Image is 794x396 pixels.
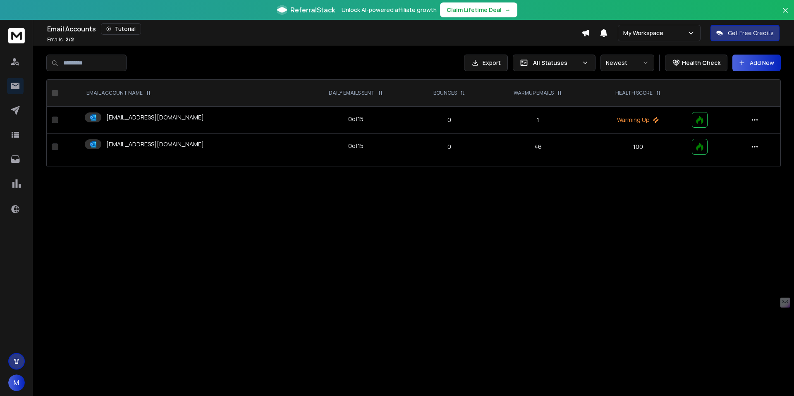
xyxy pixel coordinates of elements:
[665,55,727,71] button: Health Check
[732,55,781,71] button: Add New
[623,29,667,37] p: My Workspace
[348,142,364,150] div: 0 of 15
[101,23,141,35] button: Tutorial
[464,55,508,71] button: Export
[589,134,687,160] td: 100
[533,59,579,67] p: All Statuses
[417,143,482,151] p: 0
[8,375,25,391] button: M
[47,36,74,43] p: Emails :
[433,90,457,96] p: BOUNCES
[682,59,720,67] p: Health Check
[710,25,780,41] button: Get Free Credits
[594,116,682,124] p: Warming Up
[505,6,511,14] span: →
[487,134,589,160] td: 46
[290,5,335,15] span: ReferralStack
[47,23,581,35] div: Email Accounts
[600,55,654,71] button: Newest
[106,140,204,148] p: [EMAIL_ADDRESS][DOMAIN_NAME]
[487,107,589,134] td: 1
[440,2,517,17] button: Claim Lifetime Deal→
[615,90,653,96] p: HEALTH SCORE
[780,5,791,25] button: Close banner
[65,36,74,43] span: 2 / 2
[329,90,375,96] p: DAILY EMAILS SENT
[342,6,437,14] p: Unlock AI-powered affiliate growth
[728,29,774,37] p: Get Free Credits
[348,115,364,123] div: 0 of 15
[417,116,482,124] p: 0
[106,113,204,122] p: [EMAIL_ADDRESS][DOMAIN_NAME]
[514,90,554,96] p: WARMUP EMAILS
[86,90,151,96] div: EMAIL ACCOUNT NAME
